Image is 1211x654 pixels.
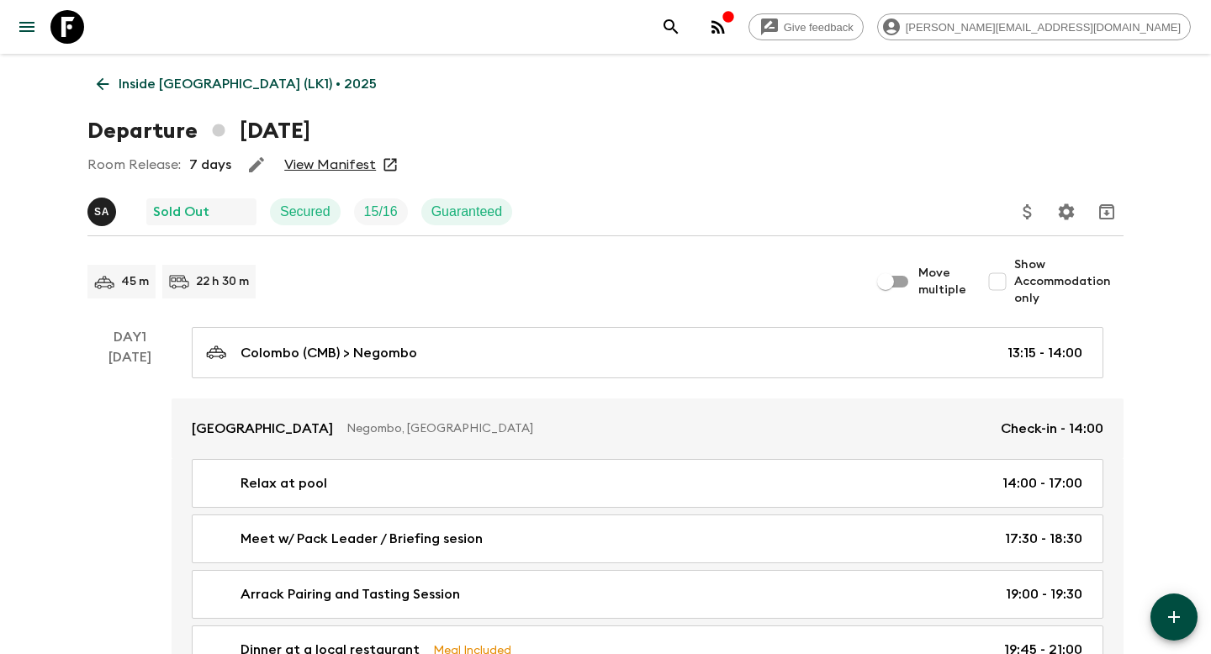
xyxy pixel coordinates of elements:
p: Secured [280,202,331,222]
a: Meet w/ Pack Leader / Briefing sesion17:30 - 18:30 [192,514,1103,563]
a: Relax at pool14:00 - 17:00 [192,459,1103,508]
div: Trip Fill [354,198,408,225]
button: Update Price, Early Bird Discount and Costs [1011,195,1044,229]
p: 7 days [189,155,231,175]
h1: Departure [DATE] [87,114,310,148]
p: 14:00 - 17:00 [1002,473,1082,493]
a: View Manifest [284,156,376,173]
span: Move multiple [918,265,967,298]
a: Arrack Pairing and Tasting Session19:00 - 19:30 [192,570,1103,619]
button: Archive (Completed, Cancelled or Unsynced Departures only) [1090,195,1124,229]
p: Sold Out [153,202,209,222]
p: Room Release: [87,155,181,175]
span: Suren Abeykoon [87,203,119,216]
p: 19:00 - 19:30 [1006,584,1082,604]
p: Negombo, [GEOGRAPHIC_DATA] [346,420,987,437]
p: 45 m [121,273,149,290]
span: Show Accommodation only [1014,256,1124,307]
div: [PERSON_NAME][EMAIL_ADDRESS][DOMAIN_NAME] [877,13,1191,40]
p: S A [94,205,109,219]
p: 15 / 16 [364,202,398,222]
div: Secured [270,198,341,225]
span: Give feedback [775,21,863,34]
p: Check-in - 14:00 [1001,419,1103,439]
a: Inside [GEOGRAPHIC_DATA] (LK1) • 2025 [87,67,386,101]
button: SA [87,198,119,226]
p: Relax at pool [241,473,327,493]
a: Colombo (CMB) > Negombo13:15 - 14:00 [192,327,1103,378]
p: [GEOGRAPHIC_DATA] [192,419,333,439]
a: [GEOGRAPHIC_DATA]Negombo, [GEOGRAPHIC_DATA]Check-in - 14:00 [172,398,1124,459]
p: Inside [GEOGRAPHIC_DATA] (LK1) • 2025 [119,74,377,94]
p: Colombo (CMB) > Negombo [241,343,417,363]
p: Arrack Pairing and Tasting Session [241,584,460,604]
p: Guaranteed [431,202,503,222]
p: 17:30 - 18:30 [1005,529,1082,549]
p: Day 1 [87,327,172,347]
button: Settings [1050,195,1083,229]
p: 22 h 30 m [196,273,249,290]
p: 13:15 - 14:00 [1007,343,1082,363]
a: Give feedback [748,13,864,40]
p: Meet w/ Pack Leader / Briefing sesion [241,529,483,549]
button: search adventures [654,10,688,44]
button: menu [10,10,44,44]
span: [PERSON_NAME][EMAIL_ADDRESS][DOMAIN_NAME] [896,21,1190,34]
